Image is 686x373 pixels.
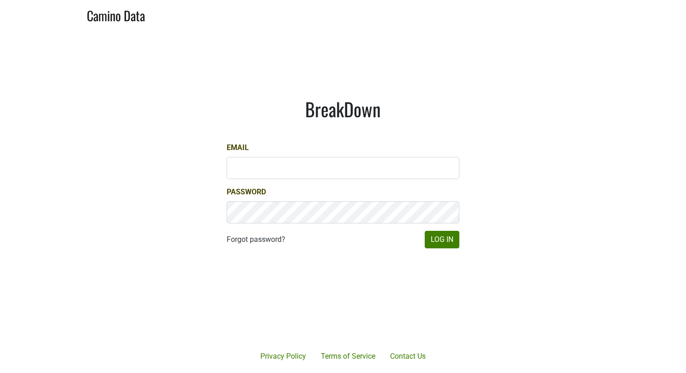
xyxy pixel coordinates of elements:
[425,231,459,248] button: Log In
[383,347,433,366] a: Contact Us
[227,186,266,198] label: Password
[227,234,285,245] a: Forgot password?
[313,347,383,366] a: Terms of Service
[227,98,459,120] h1: BreakDown
[87,4,145,25] a: Camino Data
[227,142,249,153] label: Email
[253,347,313,366] a: Privacy Policy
